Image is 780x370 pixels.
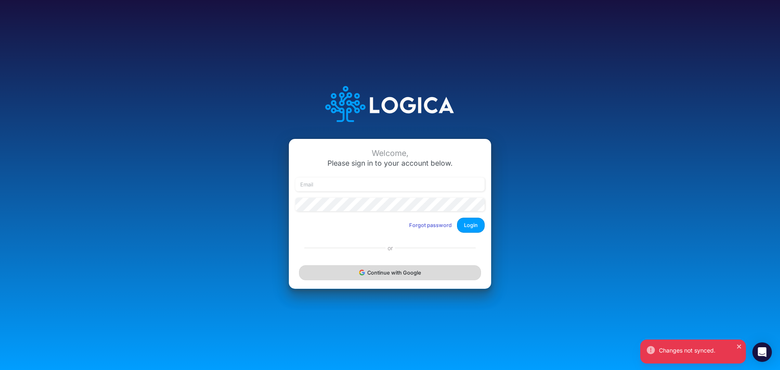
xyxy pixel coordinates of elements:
div: Changes not synced. [659,346,739,355]
button: Continue with Google [299,265,481,280]
button: close [737,342,742,350]
button: Login [457,218,485,233]
button: Forgot password [404,219,457,232]
input: Email [295,177,485,191]
div: Welcome, [295,149,485,158]
div: Open Intercom Messenger [752,342,772,362]
span: Please sign in to your account below. [327,159,453,167]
